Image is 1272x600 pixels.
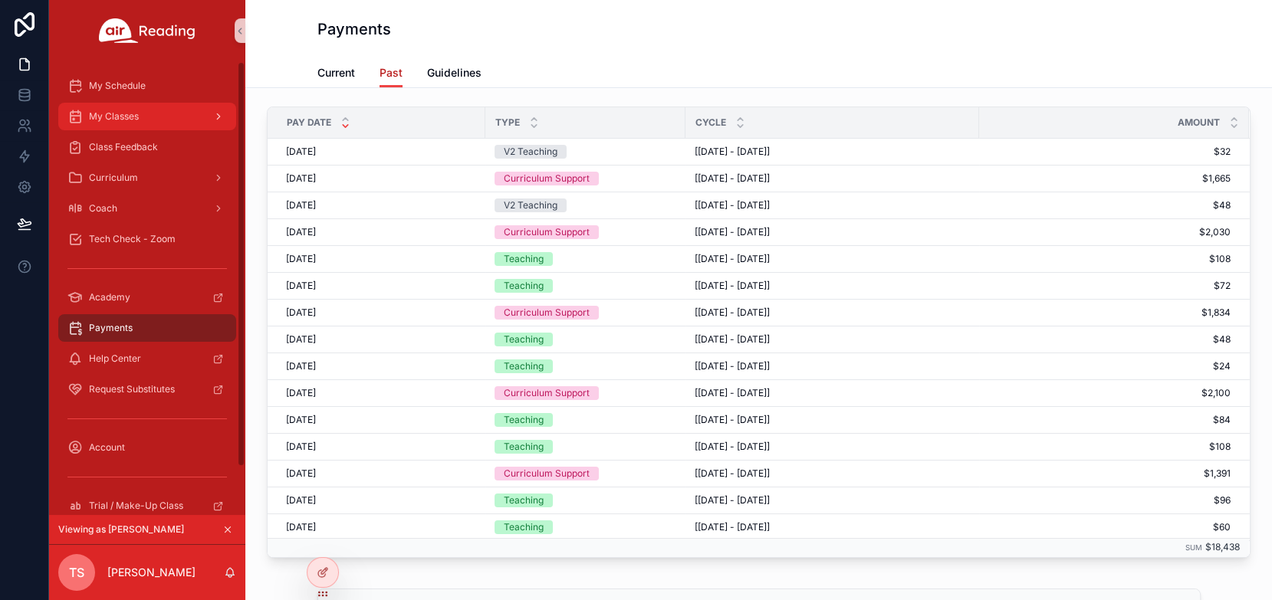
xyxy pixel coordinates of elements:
span: Curriculum [89,172,138,184]
span: [[DATE] - [DATE]] [695,494,770,507]
a: Payments [58,314,236,342]
div: Curriculum Support [504,386,590,400]
a: Class Feedback [58,133,236,161]
span: [DATE] [286,146,316,158]
div: Teaching [504,333,544,346]
span: Current [317,65,355,80]
span: Payments [89,322,133,334]
a: Current [317,59,355,90]
span: Trial / Make-Up Class [89,500,183,512]
a: Coach [58,195,236,222]
span: $60 [980,521,1231,533]
a: Curriculum [58,164,236,192]
span: $2,100 [980,387,1231,399]
span: [[DATE] - [DATE]] [695,467,770,480]
span: [DATE] [286,226,316,238]
a: Guidelines [427,59,482,90]
a: Help Center [58,345,236,372]
span: My Schedule [89,80,146,92]
div: Teaching [504,493,544,507]
a: Trial / Make-Up Class [58,492,236,520]
span: $24 [980,360,1231,372]
span: Viewing as [PERSON_NAME] [58,523,184,536]
span: [[DATE] - [DATE]] [695,172,770,185]
div: Teaching [504,440,544,454]
small: Sum [1185,543,1202,552]
span: Amount [1178,116,1220,129]
span: [DATE] [286,333,316,346]
span: [DATE] [286,387,316,399]
span: $108 [980,441,1231,453]
span: [[DATE] - [DATE]] [695,521,770,533]
div: Teaching [504,279,544,293]
span: $72 [980,280,1231,292]
span: Past [380,65,403,80]
span: $84 [980,414,1231,426]
span: Coach [89,202,117,215]
a: Academy [58,284,236,311]
span: [DATE] [286,253,316,265]
span: [[DATE] - [DATE]] [695,360,770,372]
div: Teaching [504,359,544,373]
span: Tech Check - Zoom [89,233,176,245]
span: Type [495,116,520,129]
span: TS [69,563,84,582]
span: [[DATE] - [DATE]] [695,307,770,319]
p: [PERSON_NAME] [107,565,196,580]
div: scrollable content [49,61,245,515]
a: My Schedule [58,72,236,100]
span: Account [89,441,125,454]
span: [DATE] [286,280,316,292]
span: $48 [980,199,1231,211]
div: Curriculum Support [504,467,590,480]
div: V2 Teaching [504,145,557,159]
span: [[DATE] - [DATE]] [695,333,770,346]
span: $108 [980,253,1231,265]
span: [[DATE] - [DATE]] [695,253,770,265]
span: $48 [980,333,1231,346]
span: Academy [89,291,130,303]
div: Curriculum Support [504,306,590,320]
div: Curriculum Support [504,225,590,239]
span: $1,834 [980,307,1231,319]
h1: Payments [317,18,391,40]
span: [[DATE] - [DATE]] [695,226,770,238]
span: My Classes [89,110,139,123]
a: Tech Check - Zoom [58,225,236,253]
span: [DATE] [286,307,316,319]
span: $18,438 [1205,541,1240,552]
span: Help Center [89,352,141,365]
div: Curriculum Support [504,172,590,185]
span: [DATE] [286,494,316,507]
span: [DATE] [286,360,316,372]
span: Pay Date [287,116,331,129]
span: [[DATE] - [DATE]] [695,146,770,158]
div: Teaching [504,520,544,534]
span: [[DATE] - [DATE]] [695,280,770,292]
span: [[DATE] - [DATE]] [695,441,770,453]
span: [[DATE] - [DATE]] [695,387,770,399]
span: $1,391 [980,467,1231,480]
span: [DATE] [286,467,316,480]
a: Request Substitutes [58,375,236,403]
span: $1,665 [980,172,1231,185]
span: [DATE] [286,414,316,426]
span: [[DATE] - [DATE]] [695,199,770,211]
a: Account [58,434,236,461]
span: Cycle [695,116,726,129]
span: [DATE] [286,172,316,185]
span: Class Feedback [89,141,158,153]
a: My Classes [58,103,236,130]
span: [DATE] [286,441,316,453]
div: Teaching [504,252,544,266]
span: $96 [980,494,1231,507]
div: Teaching [504,413,544,427]
span: Guidelines [427,65,482,80]
a: Past [380,59,403,88]
span: [DATE] [286,521,316,533]
span: Request Substitutes [89,383,175,395]
span: $2,030 [980,226,1231,238]
span: $32 [980,146,1231,158]
div: V2 Teaching [504,198,557,212]
span: [DATE] [286,199,316,211]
